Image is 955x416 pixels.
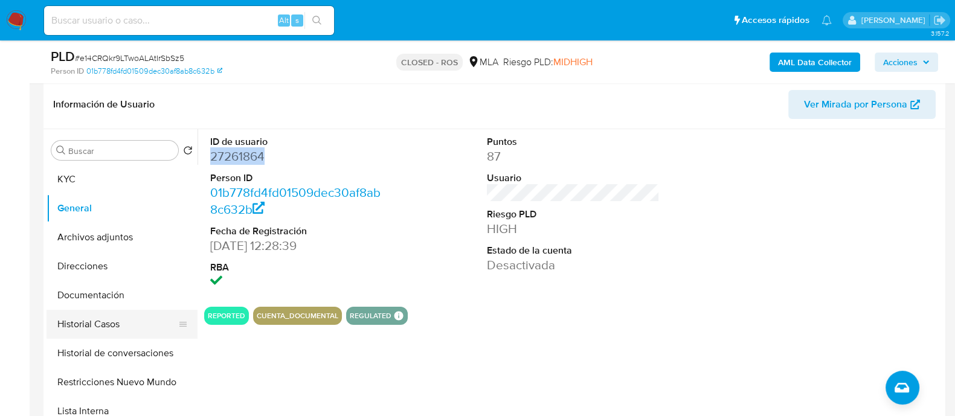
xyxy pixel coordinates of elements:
button: KYC [47,165,198,194]
button: General [47,194,198,223]
b: Person ID [51,66,84,77]
span: Accesos rápidos [742,14,809,27]
dd: Desactivada [487,257,660,274]
button: Archivos adjuntos [47,223,198,252]
span: Ver Mirada por Persona [804,90,907,119]
button: Direcciones [47,252,198,281]
button: Documentación [47,281,198,310]
dt: Puntos [487,135,660,149]
h1: Información de Usuario [53,98,155,110]
button: Historial Casos [47,310,188,339]
dt: RBA [210,261,383,274]
dd: 27261864 [210,148,383,165]
span: Acciones [883,53,918,72]
span: # e14CRQkr9LTwoALAtIrSbSz5 [75,52,184,64]
span: 3.157.2 [930,28,949,38]
p: milagros.cisterna@mercadolibre.com [861,14,929,26]
dd: HIGH [487,220,660,237]
p: CLOSED - ROS [396,54,463,71]
a: Salir [933,14,946,27]
button: Ver Mirada por Persona [788,90,936,119]
dt: Fecha de Registración [210,225,383,238]
dt: ID de usuario [210,135,383,149]
input: Buscar usuario o caso... [44,13,334,28]
a: 01b778fd4fd01509dec30af8ab8c632b [86,66,222,77]
button: AML Data Collector [770,53,860,72]
dt: Riesgo PLD [487,208,660,221]
span: MIDHIGH [553,55,593,69]
dt: Usuario [487,171,660,185]
dd: [DATE] 12:28:39 [210,237,383,254]
a: 01b778fd4fd01509dec30af8ab8c632b [210,184,381,218]
div: MLA [468,56,498,69]
dd: 87 [487,148,660,165]
dt: Person ID [210,171,383,185]
input: Buscar [68,146,173,156]
button: Volver al orden por defecto [183,146,193,159]
span: s [295,14,299,26]
a: Notificaciones [822,15,832,25]
dt: Estado de la cuenta [487,244,660,257]
span: Riesgo PLD: [503,56,593,69]
button: Buscar [56,146,66,155]
button: Restricciones Nuevo Mundo [47,368,198,397]
button: search-icon [304,12,329,29]
b: AML Data Collector [778,53,852,72]
b: PLD [51,46,75,66]
button: Historial de conversaciones [47,339,198,368]
span: Alt [279,14,289,26]
button: Acciones [875,53,938,72]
